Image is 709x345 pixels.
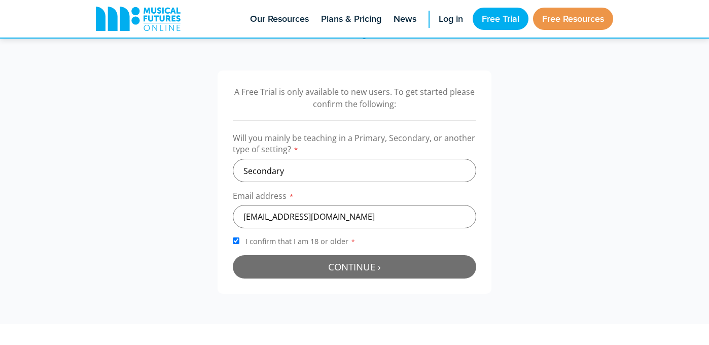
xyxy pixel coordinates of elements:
span: Log in [439,12,463,26]
a: Free Resources [533,8,613,30]
button: Continue › [233,255,476,279]
span: Plans & Pricing [321,12,381,26]
label: Will you mainly be teaching in a Primary, Secondary, or another type of setting? [233,132,476,159]
label: Email address [233,190,476,205]
input: I confirm that I am 18 or older* [233,237,239,244]
span: Our Resources [250,12,309,26]
p: A Free Trial is only available to new users. To get started please confirm the following: [233,86,476,110]
span: I confirm that I am 18 or older [243,236,358,246]
a: Free Trial [473,8,528,30]
span: News [394,12,416,26]
span: Continue › [328,260,381,273]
